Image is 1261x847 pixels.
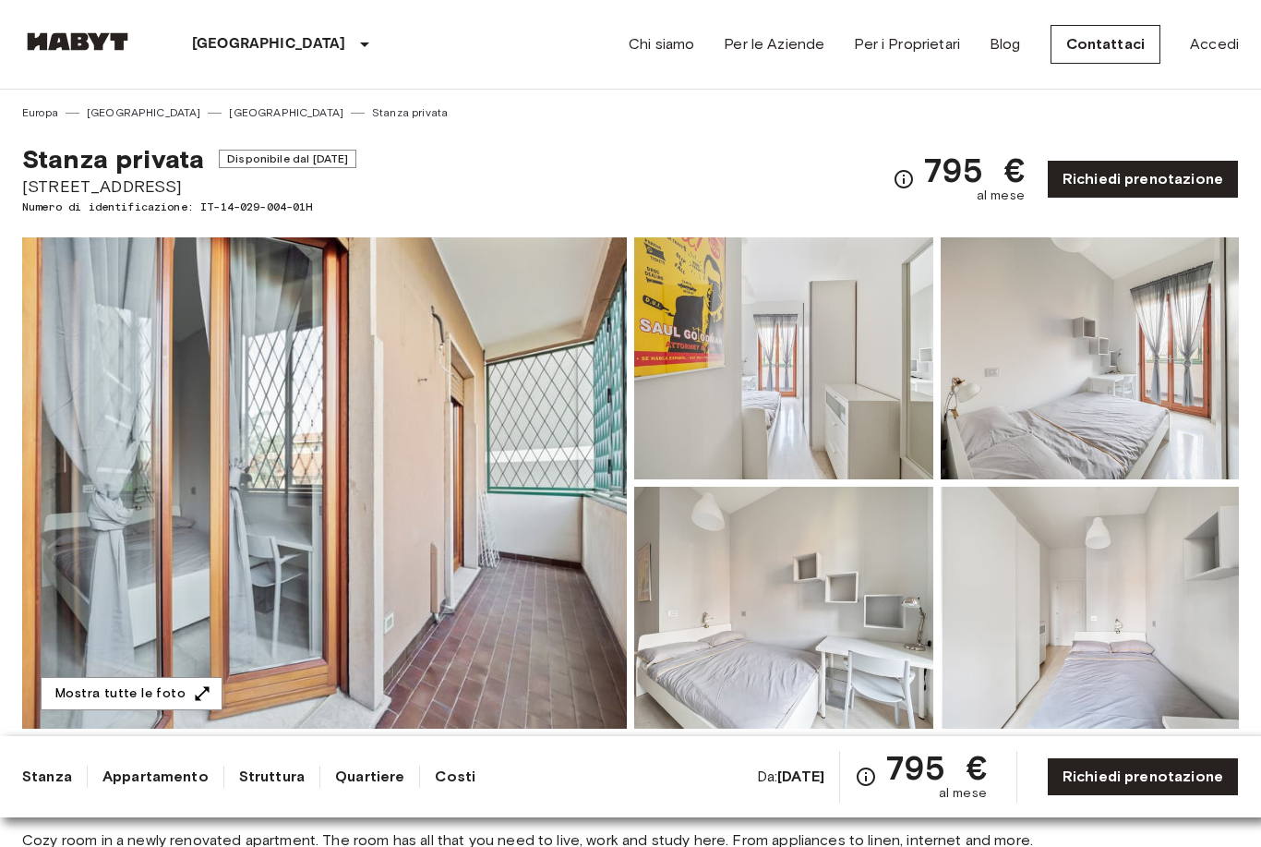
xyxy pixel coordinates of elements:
img: Habyt [22,32,133,51]
svg: Verifica i dettagli delle spese nella sezione 'Riassunto dei Costi'. Si prega di notare che gli s... [893,168,915,190]
img: Picture of unit IT-14-029-004-01H [941,487,1240,729]
span: 795 € [884,751,987,784]
img: Marketing picture of unit IT-14-029-004-01H [22,237,627,729]
a: [GEOGRAPHIC_DATA] [229,104,343,121]
a: Struttura [239,766,305,788]
a: Contattaci [1051,25,1161,64]
span: Stanza privata [22,143,204,175]
a: Blog [990,33,1021,55]
a: Richiedi prenotazione [1047,160,1239,199]
span: Da: [757,767,824,787]
a: Costi [435,766,475,788]
img: Picture of unit IT-14-029-004-01H [634,237,933,479]
p: [GEOGRAPHIC_DATA] [192,33,346,55]
a: Per i Proprietari [854,33,960,55]
svg: Verifica i dettagli delle spese nella sezione 'Riassunto dei Costi'. Si prega di notare che gli s... [855,766,877,788]
a: Appartamento [102,766,209,788]
a: Accedi [1190,33,1239,55]
img: Picture of unit IT-14-029-004-01H [634,487,933,729]
span: [STREET_ADDRESS] [22,175,356,199]
a: Per le Aziende [724,33,824,55]
a: Europa [22,104,58,121]
img: Picture of unit IT-14-029-004-01H [941,237,1240,479]
a: Chi siamo [629,33,694,55]
span: al mese [977,187,1025,205]
span: Numero di identificazione: IT-14-029-004-01H [22,199,356,215]
span: al mese [939,784,987,803]
a: Stanza [22,766,72,788]
span: Disponibile dal [DATE] [219,150,356,168]
b: [DATE] [777,768,824,785]
span: 795 € [922,153,1025,187]
a: Stanza privata [372,104,448,121]
button: Mostra tutte le foto [41,677,222,711]
a: [GEOGRAPHIC_DATA] [87,104,201,121]
a: Richiedi prenotazione [1047,757,1239,796]
a: Quartiere [335,766,404,788]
